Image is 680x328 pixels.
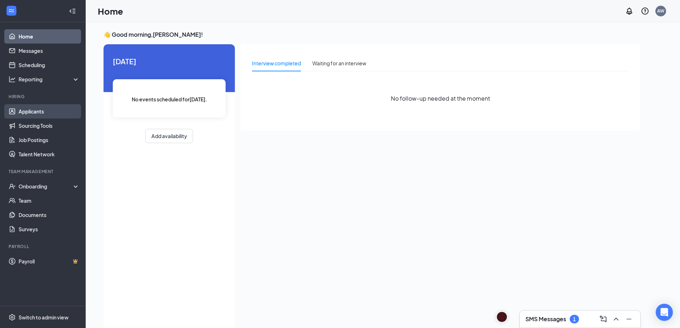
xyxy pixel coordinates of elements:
[525,315,566,323] h3: SMS Messages
[9,94,78,100] div: Hiring
[656,304,673,321] div: Open Intercom Messenger
[19,76,80,83] div: Reporting
[19,29,80,44] a: Home
[19,314,69,321] div: Switch to admin view
[19,118,80,133] a: Sourcing Tools
[641,7,649,15] svg: QuestionInfo
[19,104,80,118] a: Applicants
[104,31,640,39] h3: 👋 Good morning, [PERSON_NAME] !
[19,208,80,222] a: Documents
[623,313,635,325] button: Minimize
[657,8,664,14] div: AW
[625,315,633,323] svg: Minimize
[145,129,193,143] button: Add availability
[252,59,301,67] div: Interview completed
[19,183,74,190] div: Onboarding
[132,95,207,103] span: No events scheduled for [DATE] .
[8,7,15,14] svg: WorkstreamLogo
[625,7,634,15] svg: Notifications
[9,76,16,83] svg: Analysis
[9,314,16,321] svg: Settings
[19,254,80,268] a: PayrollCrown
[19,147,80,161] a: Talent Network
[9,243,78,249] div: Payroll
[9,168,78,175] div: Team Management
[610,313,622,325] button: ChevronUp
[573,316,576,322] div: 1
[599,315,608,323] svg: ComposeMessage
[612,315,620,323] svg: ChevronUp
[19,133,80,147] a: Job Postings
[19,193,80,208] a: Team
[598,313,609,325] button: ComposeMessage
[19,222,80,236] a: Surveys
[391,94,490,103] span: No follow-up needed at the moment
[69,7,76,15] svg: Collapse
[19,58,80,72] a: Scheduling
[113,56,226,67] span: [DATE]
[98,5,123,17] h1: Home
[312,59,366,67] div: Waiting for an interview
[9,183,16,190] svg: UserCheck
[19,44,80,58] a: Messages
